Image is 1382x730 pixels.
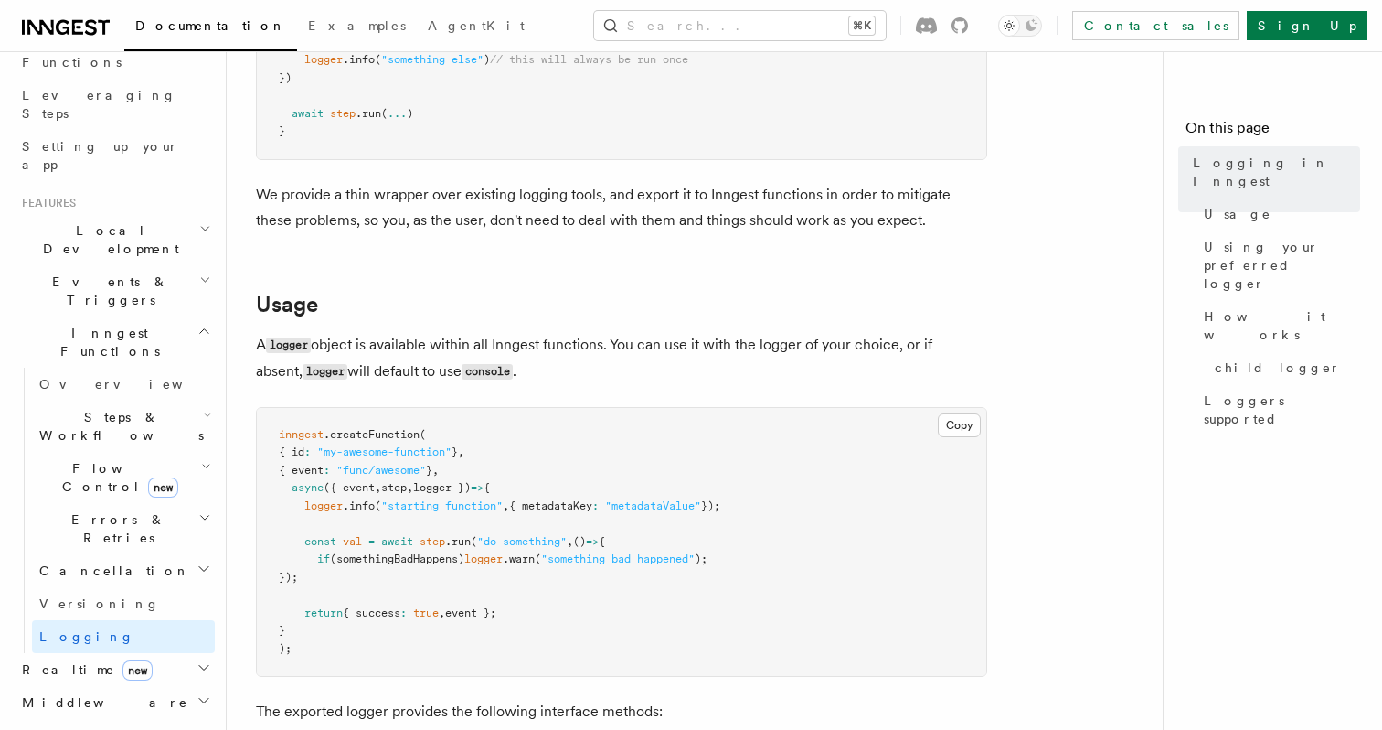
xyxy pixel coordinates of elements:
code: console [462,364,513,380]
span: Documentation [135,18,286,33]
a: Leveraging Steps [15,79,215,130]
a: Sign Up [1247,11,1367,40]
a: Setting up your app [15,130,215,181]
span: logger [304,53,343,66]
span: , [407,481,413,494]
button: Toggle dark mode [998,15,1042,37]
span: inngest [279,428,324,441]
span: if [317,553,330,565]
span: } [452,446,458,458]
span: .info [343,499,375,512]
span: await [381,535,413,548]
span: AgentKit [428,18,525,33]
span: : [304,446,311,458]
a: Versioning [32,587,215,620]
button: Steps & Workflows [32,401,215,452]
span: Loggers supported [1204,392,1360,428]
button: Flow Controlnew [32,452,215,503]
span: ( [471,535,477,548]
span: async [292,481,324,494]
span: "metadataValue" [605,499,701,512]
span: .info [343,53,375,66]
button: Cancellation [32,554,215,587]
span: { event [279,464,324,477]
span: "starting function" [381,499,503,512]
span: Flow Control [32,459,201,496]
span: ( [535,553,541,565]
span: .run [445,535,471,548]
button: Local Development [15,214,215,265]
span: }); [279,571,298,584]
span: logger }) [413,481,471,494]
a: How it works [1196,300,1360,351]
span: Inngest Functions [15,324,197,360]
p: A object is available within all Inngest functions. You can use it with the logger of your choice... [256,332,987,385]
a: Your first Functions [15,27,215,79]
button: Search...⌘K [594,11,886,40]
span: Steps & Workflows [32,408,204,445]
span: How it works [1204,307,1360,344]
button: Events & Triggers [15,265,215,317]
span: Versioning [39,596,160,611]
button: Inngest Functions [15,317,215,368]
span: Leveraging Steps [22,88,176,121]
span: val [343,535,362,548]
span: new [148,478,178,498]
div: Inngest Functions [15,368,215,653]
span: "something bad happened" [541,553,695,565]
span: { [599,535,605,548]
span: }); [701,499,720,512]
span: => [586,535,599,548]
span: "something else" [381,53,484,66]
a: AgentKit [417,5,536,49]
span: .warn [503,553,535,565]
span: return [304,607,343,619]
span: : [400,607,407,619]
a: Loggers supported [1196,384,1360,435]
span: ( [375,499,381,512]
span: ); [279,642,292,655]
span: Cancellation [32,562,190,580]
kbd: ⌘K [849,16,875,35]
a: Contact sales [1072,11,1239,40]
span: new [122,660,153,681]
span: Realtime [15,660,153,679]
span: .run [356,107,381,120]
span: , [432,464,439,477]
span: .createFunction [324,428,420,441]
span: : [592,499,599,512]
span: "do-something" [477,535,567,548]
a: Documentation [124,5,297,51]
span: Local Development [15,221,199,258]
span: ... [388,107,407,120]
span: logger [304,499,343,512]
span: Logging in Inngest [1193,154,1360,190]
button: Realtimenew [15,653,215,686]
span: Using your preferred logger [1204,238,1360,293]
span: // this will always be run once [490,53,688,66]
span: Setting up your app [22,139,179,172]
span: logger [464,553,503,565]
span: Examples [308,18,406,33]
span: Logging [39,629,134,644]
span: Events & Triggers [15,273,199,309]
span: Overview [39,377,228,392]
span: event }; [445,607,496,619]
span: ({ event [324,481,375,494]
span: : [324,464,330,477]
a: child logger [1207,351,1360,384]
a: Logging [32,620,215,653]
span: , [375,481,381,494]
span: step [420,535,445,548]
span: { success [343,607,400,619]
span: () [573,535,586,548]
span: step [381,481,407,494]
span: , [439,607,445,619]
span: , [503,499,509,512]
span: , [458,446,464,458]
span: Features [15,196,76,210]
span: ( [381,107,388,120]
span: { id [279,446,304,458]
h4: On this page [1185,117,1360,146]
span: } [279,124,285,137]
